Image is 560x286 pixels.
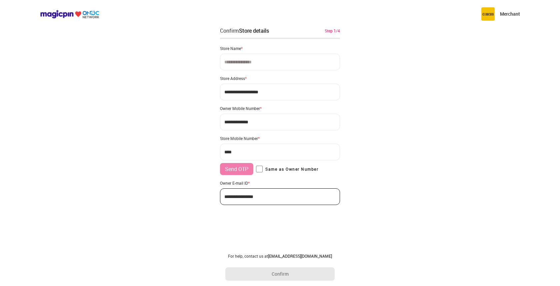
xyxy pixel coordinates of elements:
button: Confirm [225,267,335,281]
div: Store Mobile Number [220,136,340,141]
div: Store Address [220,76,340,81]
div: Store Name [220,46,340,51]
img: ondc-logo-new-small.8a59708e.svg [40,10,99,19]
img: circus.b677b59b.png [481,7,495,21]
input: Same as Owner Number [256,166,263,172]
button: Send OTP [220,163,253,175]
label: Same as Owner Number [256,166,318,172]
div: Store details [239,27,269,34]
div: Step 1/4 [325,28,340,34]
div: Owner E-mail ID [220,180,340,186]
div: Confirm [220,27,269,35]
div: Owner Mobile Number [220,106,340,111]
div: For help, contact us at [225,253,335,259]
p: Merchant [500,11,520,17]
a: [EMAIL_ADDRESS][DOMAIN_NAME] [268,253,332,259]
